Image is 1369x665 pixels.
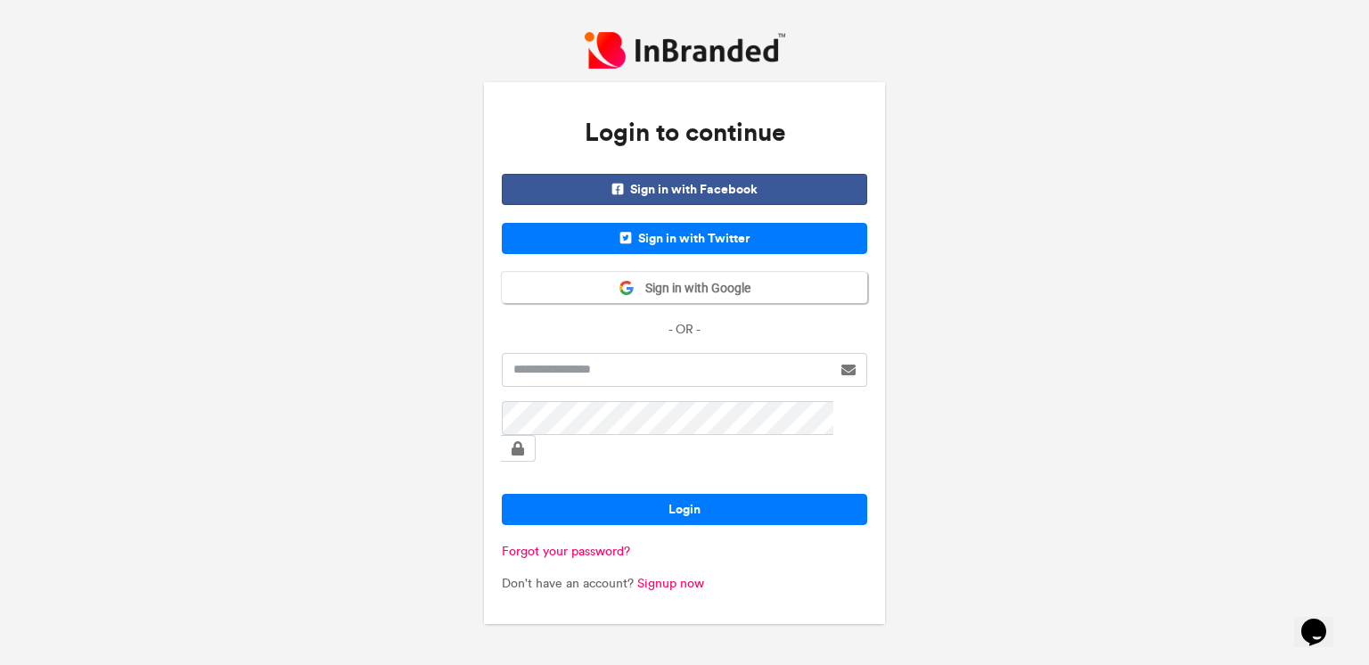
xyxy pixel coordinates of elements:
span: Sign in with Twitter [502,223,867,254]
a: Forgot your password? [502,544,630,559]
p: - OR - [502,321,867,339]
a: Signup now [637,576,704,591]
iframe: chat widget [1294,594,1351,647]
button: Sign in with Google [502,272,867,303]
p: Don't have an account? [502,575,867,593]
img: InBranded Logo [585,32,785,69]
span: Sign in with Facebook [502,174,867,205]
span: Sign in with Google [635,280,750,298]
button: Login [502,494,867,525]
h3: Login to continue [502,100,867,166]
